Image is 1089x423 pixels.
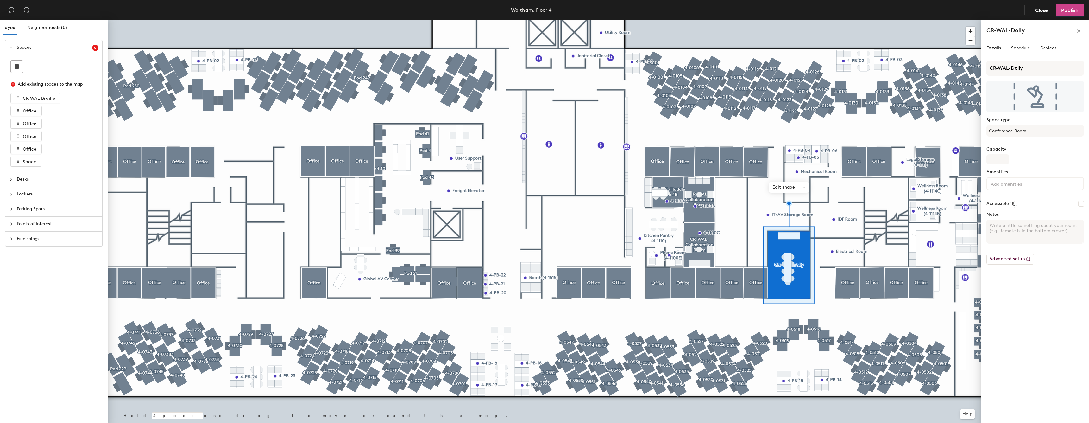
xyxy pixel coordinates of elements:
[9,192,13,196] span: collapsed
[769,182,799,193] span: Edit shape
[1011,45,1030,51] span: Schedule
[11,82,15,87] span: close-circle
[17,187,98,202] span: Lockers
[17,202,98,216] span: Parking Spots
[23,96,55,101] span: CR-WAL-Braille
[986,170,1084,175] label: Amenities
[10,119,42,129] button: Office
[986,118,1084,123] label: Space type
[9,222,13,226] span: collapsed
[18,81,93,88] div: Add existing spaces to the map
[17,232,98,246] span: Furnishings
[3,25,17,30] span: Layout
[1061,7,1079,13] span: Publish
[23,134,36,139] span: Office
[511,6,552,14] div: Waltham, Floor 4
[23,159,36,164] span: Space
[9,177,13,181] span: collapsed
[9,207,13,211] span: collapsed
[17,172,98,187] span: Desks
[8,7,15,13] span: undo
[20,4,33,16] button: Redo (⌘ + ⇧ + Z)
[986,81,1084,112] img: The space named CR-WAL-Dolly
[10,93,60,103] button: CR-WAL-Braille
[1030,4,1053,16] button: Close
[10,144,42,154] button: Office
[23,108,36,114] span: Office
[23,121,36,126] span: Office
[23,146,36,152] span: Office
[9,46,13,49] span: expanded
[986,201,1009,206] label: Accessible
[27,25,67,30] span: Neighborhoods (0)
[986,125,1084,137] button: Conference Room
[10,106,42,116] button: Office
[94,46,97,50] span: 6
[9,237,13,241] span: collapsed
[960,409,975,419] button: Help
[1056,4,1084,16] button: Publish
[990,180,1047,187] input: Add amenities
[5,4,18,16] button: Undo (⌘ + Z)
[986,212,1084,217] label: Notes
[10,131,42,141] button: Office
[10,157,41,167] button: Space
[1040,45,1056,51] span: Devices
[1077,29,1081,34] span: close
[986,26,1025,35] h4: CR-WAL-Dolly
[17,217,98,231] span: Points of Interest
[17,40,92,55] span: Spaces
[986,45,1001,51] span: Details
[986,254,1034,265] button: Advanced setup
[986,147,1084,152] label: Capacity
[92,45,98,51] sup: 6
[1035,7,1048,13] span: Close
